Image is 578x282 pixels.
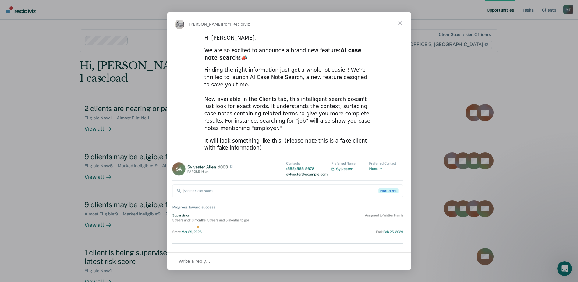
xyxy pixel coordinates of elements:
div: Open conversation and reply [167,252,411,270]
div: Hi [PERSON_NAME], [204,34,374,42]
b: AI case note search! [204,47,361,61]
span: Close [389,12,411,34]
img: Profile image for Kim [175,20,184,29]
span: [PERSON_NAME] [189,22,222,27]
div: We are so excited to announce a brand new feature: 📣 [204,47,374,62]
div: It will look something like this: (Please note this is a fake client with fake information) [204,137,374,152]
span: Write a reply… [179,257,211,265]
span: from Recidiviz [222,22,250,27]
div: Finding the right information just got a whole lot easier! We're thrilled to launch AI Case Note ... [204,67,374,132]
